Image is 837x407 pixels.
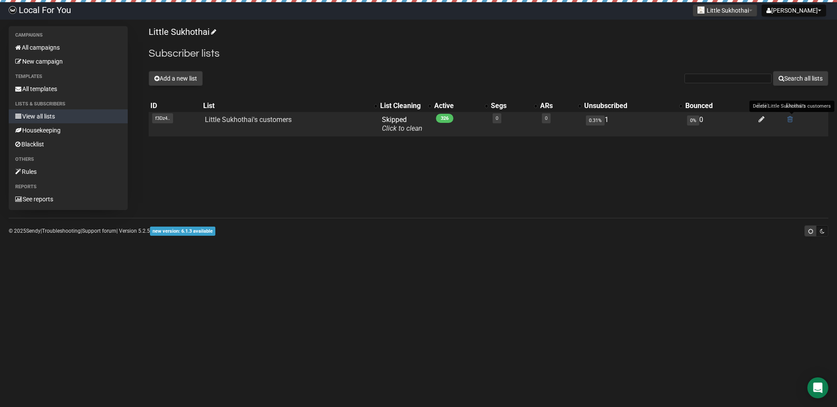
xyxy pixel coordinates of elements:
[697,7,704,14] img: 919.jpg
[149,27,215,37] a: Little Sukhothai
[150,228,215,234] a: new version: 6.1.3 available
[545,115,548,121] a: 0
[434,102,480,110] div: Active
[9,99,128,109] li: Lists & subscribers
[496,115,498,121] a: 0
[9,71,128,82] li: Templates
[149,100,201,112] th: ID: No sort applied, sorting is disabled
[150,102,200,110] div: ID
[26,228,41,234] a: Sendy
[203,102,370,110] div: List
[9,109,128,123] a: View all lists
[205,115,292,124] a: Little Sukhothai's customers
[9,6,17,14] img: d61d2441668da63f2d83084b75c85b29
[582,112,684,136] td: 1
[436,114,453,123] span: 326
[150,227,215,236] span: new version: 6.1.3 available
[586,115,605,125] span: 0.31%
[693,4,757,17] button: Little Sukhothai
[9,123,128,137] a: Housekeeping
[432,100,489,112] th: Active: No sort applied, activate to apply an ascending sort
[9,165,128,179] a: Rules
[382,124,422,132] a: Click to clean
[9,137,128,151] a: Blacklist
[540,102,573,110] div: ARs
[582,100,684,112] th: Unsubscribed: No sort applied, activate to apply an ascending sort
[149,46,828,61] h2: Subscriber lists
[9,182,128,192] li: Reports
[685,102,746,110] div: Bounced
[9,41,128,54] a: All campaigns
[9,30,128,41] li: Campaigns
[9,192,128,206] a: See reports
[152,113,173,123] span: f3Dz4..
[489,100,538,112] th: Segs: No sort applied, activate to apply an ascending sort
[687,115,699,125] span: 0%
[149,71,203,86] button: Add a new list
[9,226,215,236] p: © 2025 | | | Version 5.2.5
[378,100,432,112] th: List Cleaning: No sort applied, activate to apply an ascending sort
[773,71,828,86] button: Search all lists
[762,4,826,17] button: [PERSON_NAME]
[9,54,128,68] a: New campaign
[684,100,755,112] th: Bounced: No sort applied, activate to apply an ascending sort
[201,100,378,112] th: List: No sort applied, activate to apply an ascending sort
[807,377,828,398] div: Open Intercom Messenger
[584,102,675,110] div: Unsubscribed
[538,100,582,112] th: ARs: No sort applied, activate to apply an ascending sort
[749,101,834,112] div: Delete Little Sukhothai's customers
[491,102,530,110] div: Segs
[42,228,81,234] a: Troubleshooting
[684,112,755,136] td: 0
[9,82,128,96] a: All templates
[9,154,128,165] li: Others
[380,102,424,110] div: List Cleaning
[382,115,422,132] span: Skipped
[82,228,116,234] a: Support forum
